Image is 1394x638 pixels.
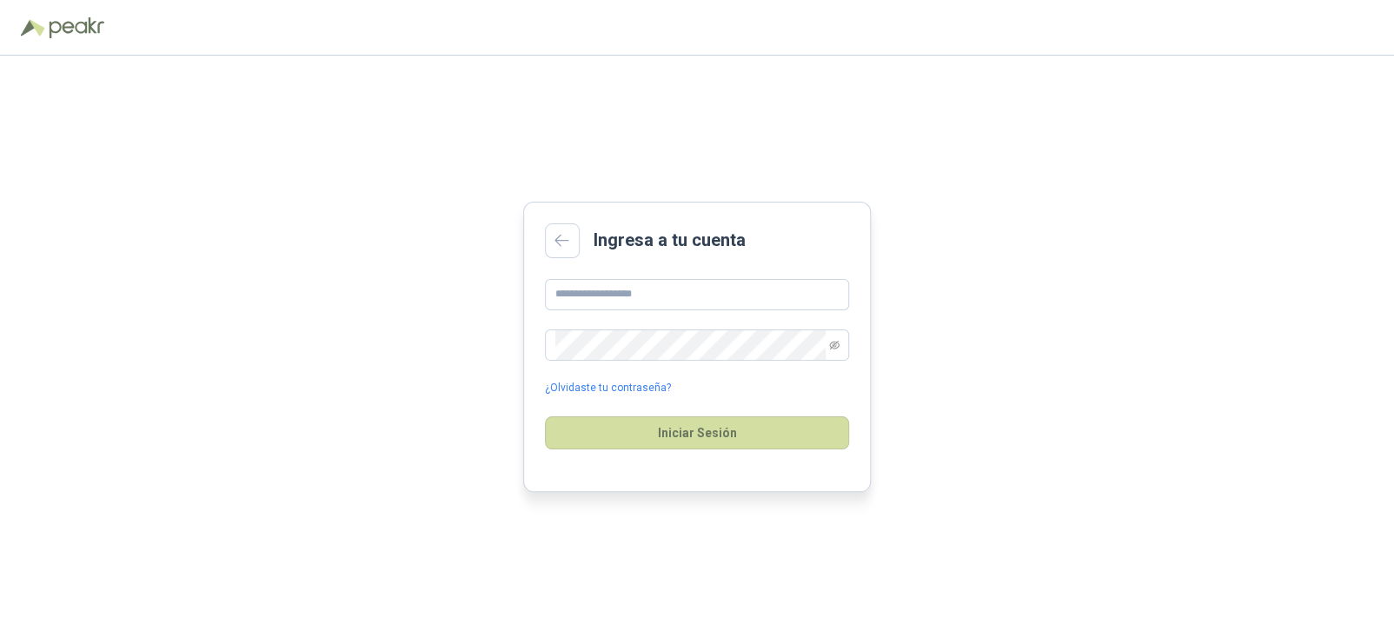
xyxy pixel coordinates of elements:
[545,416,849,449] button: Iniciar Sesión
[21,19,45,37] img: Logo
[545,380,671,396] a: ¿Olvidaste tu contraseña?
[594,227,746,254] h2: Ingresa a tu cuenta
[829,340,840,350] span: eye-invisible
[49,17,104,38] img: Peakr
